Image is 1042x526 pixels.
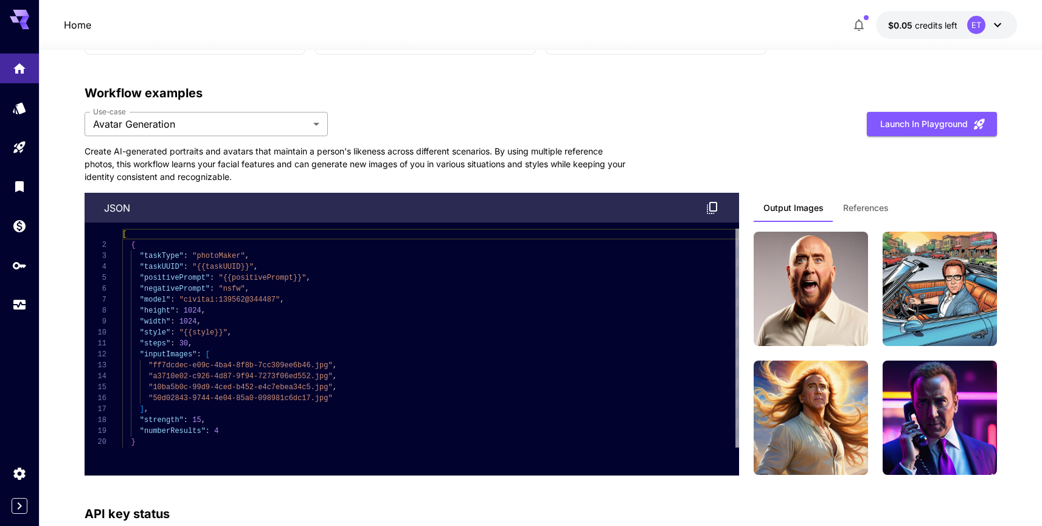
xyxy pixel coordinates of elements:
div: 11 [85,338,106,349]
div: 17 [85,404,106,415]
div: API Keys [12,258,27,273]
span: "model" [139,296,170,304]
div: 5 [85,272,106,283]
div: $0.05 [888,19,957,32]
div: Usage [12,297,27,313]
span: : [170,317,175,326]
span: "numberResults" [139,427,205,435]
span: "photoMaker" [192,252,245,260]
span: "negativePrompt" [139,285,209,293]
span: : [210,285,214,293]
span: , [196,317,201,326]
span: $0.05 [888,20,915,30]
span: } [131,438,135,446]
span: { [131,241,135,249]
span: "{{style}}" [179,328,227,337]
span: "50d02843-9744-4e04-85a0-098981c6dc17.jpg" [148,394,332,403]
img: man rwre in a convertible car [883,232,997,346]
img: closeup man rwre on the phone, wearing a suit [883,361,997,475]
span: : [170,296,175,304]
span: "10ba5b0c-99d9-4ced-b452-e4c7ebea34c5.jpg" [148,383,332,392]
div: Playground [12,140,27,155]
span: , [245,285,249,293]
span: : [210,274,214,282]
div: 10 [85,327,106,338]
label: Use-case [93,106,125,117]
span: , [144,405,148,414]
span: "nsfw" [218,285,245,293]
span: 30 [179,339,187,348]
span: Output Images [763,202,824,213]
span: : [183,416,187,424]
span: : [183,263,187,271]
span: ] [139,405,144,414]
span: : [170,328,175,337]
nav: breadcrumb [64,18,91,32]
div: 6 [85,283,106,294]
button: Launch in Playground [867,112,997,137]
span: , [227,328,231,337]
button: Expand sidebar [12,498,27,514]
span: , [188,339,192,348]
span: , [280,296,284,304]
div: Settings [12,466,27,481]
span: "positivePrompt" [139,274,209,282]
span: 1024 [183,306,201,315]
div: 9 [85,316,106,327]
span: , [201,306,205,315]
span: : [170,339,175,348]
span: "width" [139,317,170,326]
span: "height" [139,306,175,315]
span: , [201,416,205,424]
div: Models [12,100,27,116]
div: Home [12,57,27,72]
span: Avatar Generation [93,117,308,131]
div: 20 [85,437,106,448]
div: 12 [85,349,106,360]
div: 1 [85,229,106,240]
div: 14 [85,371,106,382]
span: "inputImages" [139,350,196,359]
div: 13 [85,360,106,371]
span: References [843,202,889,213]
div: 16 [85,393,106,404]
span: , [306,274,310,282]
span: "taskType" [139,252,183,260]
button: $0.05ET [876,11,1017,39]
div: 15 [85,382,106,393]
div: 7 [85,294,106,305]
span: : [205,427,209,435]
div: 18 [85,415,106,426]
div: 8 [85,305,106,316]
span: 15 [192,416,201,424]
div: 2 [85,240,106,251]
span: , [254,263,258,271]
div: ET [967,16,985,34]
span: [ [122,230,127,238]
span: [ [205,350,209,359]
span: "{{taskUUID}}" [192,263,254,271]
div: 4 [85,261,106,272]
span: "a3710e02-c926-4d87-9f94-7273f06ed552.jpg" [148,372,332,381]
div: 19 [85,426,106,437]
span: : [183,252,187,260]
span: "strength" [139,416,183,424]
img: man rwre long hair, enjoying sun and wind` - Style: `Fantasy art [754,361,868,475]
p: API key status [85,505,170,523]
span: 4 [214,427,218,435]
span: "civitai:139562@344487" [179,296,280,304]
span: : [196,350,201,359]
span: "steps" [139,339,170,348]
span: 1024 [179,317,196,326]
span: "ff7dcdec-e09c-4ba4-8f8b-7cc309ee6b46.jpg" [148,361,332,370]
p: Workflow examples [85,84,997,102]
span: , [332,372,336,381]
span: credits left [915,20,957,30]
a: Home [64,18,91,32]
p: Create AI-generated portraits and avatars that maintain a person's likeness across different scen... [85,145,632,183]
span: , [332,361,336,370]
